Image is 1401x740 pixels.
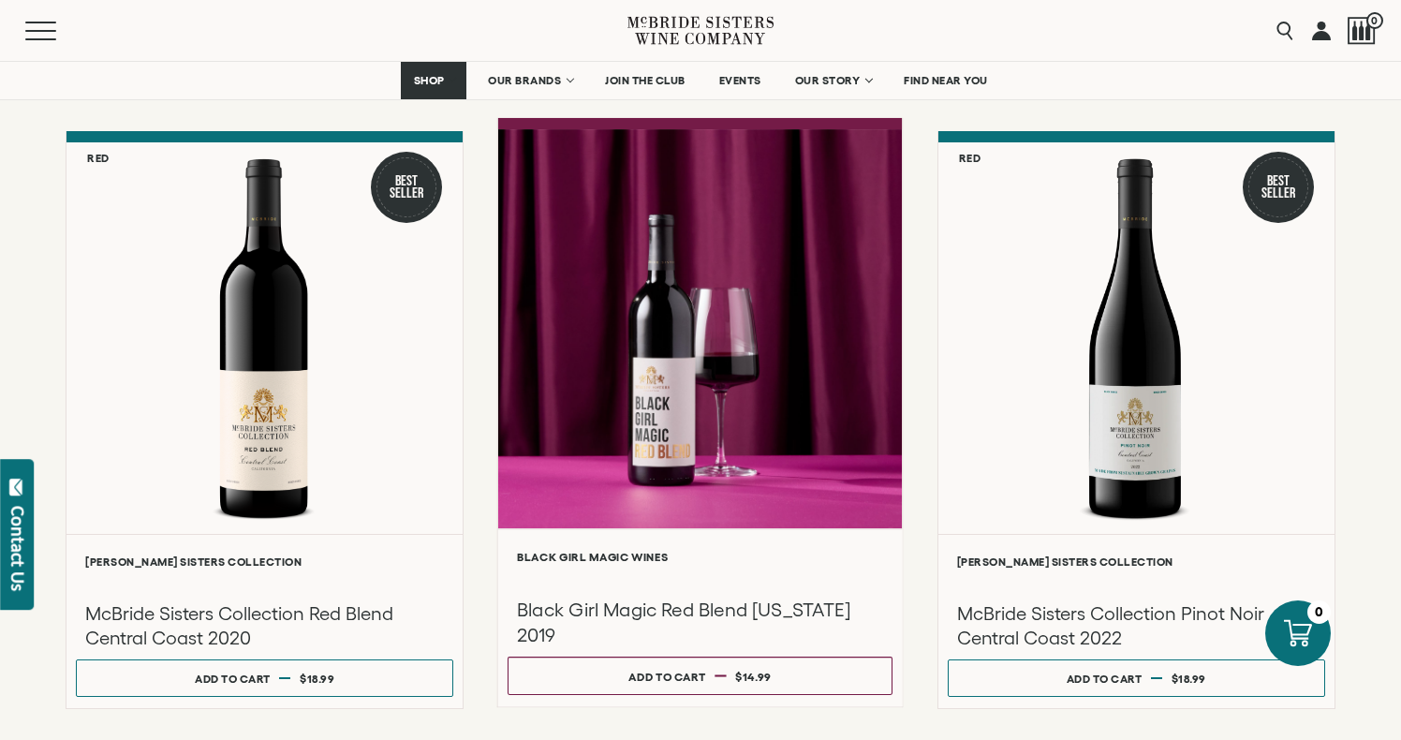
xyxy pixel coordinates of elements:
h3: Black Girl Magic Red Blend [US_STATE] 2019 [517,598,883,647]
h6: [PERSON_NAME] Sisters Collection [85,555,444,568]
a: Red Best Seller McBride Sisters Collection Central Coast Pinot Noir [PERSON_NAME] Sisters Collect... [937,131,1335,709]
a: OUR STORY [783,62,883,99]
span: $18.99 [300,673,334,685]
span: $18.99 [1172,673,1206,685]
h3: McBride Sisters Collection Red Blend Central Coast 2020 [85,601,444,650]
button: Mobile Menu Trigger [25,22,93,40]
span: SHOP [413,74,445,87]
div: Add to cart [1067,665,1143,692]
div: Add to cart [195,665,271,692]
span: FIND NEAR YOU [904,74,988,87]
a: FIND NEAR YOU [892,62,1000,99]
div: 0 [1307,600,1331,624]
h6: [PERSON_NAME] Sisters Collection [957,555,1316,568]
div: Contact Us [8,506,27,591]
a: SHOP [401,62,466,99]
h6: Red [959,152,981,164]
h6: Red [87,152,110,164]
span: OUR BRANDS [488,74,561,87]
a: Red Best Seller McBride Sisters Collection Red Blend Central Coast [PERSON_NAME] Sisters Collecti... [66,131,464,709]
a: Black Girl Magic Wines Black Girl Magic Red Blend [US_STATE] 2019 Add to cart $14.99 [497,118,904,708]
button: Add to cart $18.99 [948,659,1325,697]
a: JOIN THE CLUB [593,62,698,99]
h3: McBride Sisters Collection Pinot Noir Central Coast 2022 [957,601,1316,650]
button: Add to cart $14.99 [508,657,892,695]
a: EVENTS [707,62,774,99]
a: OUR BRANDS [476,62,583,99]
span: 0 [1366,12,1383,29]
span: $14.99 [736,670,773,682]
button: Add to cart $18.99 [76,659,453,697]
span: OUR STORY [795,74,861,87]
div: Add to cart [629,662,706,690]
span: JOIN THE CLUB [605,74,686,87]
span: EVENTS [719,74,761,87]
h6: Black Girl Magic Wines [517,551,883,563]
